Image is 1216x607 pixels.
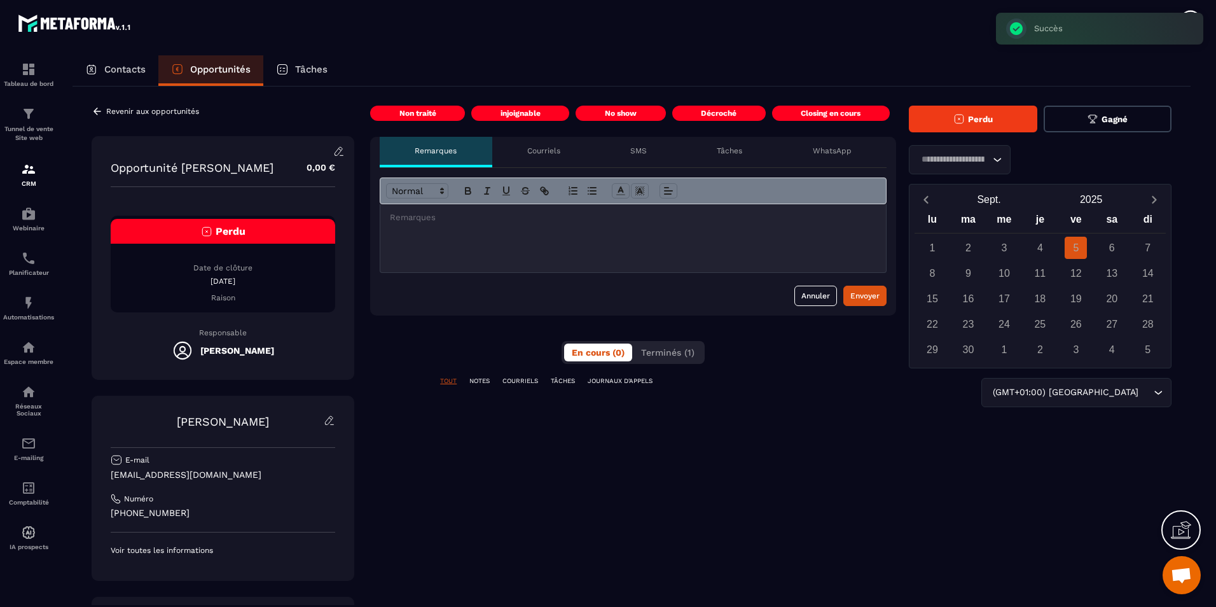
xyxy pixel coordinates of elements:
div: 8 [921,262,943,284]
button: Open years overlay [1040,188,1142,211]
button: Envoyer [843,286,887,306]
div: 10 [993,262,1015,284]
div: ve [1058,211,1094,233]
p: Opportunité [PERSON_NAME] [111,161,273,174]
div: je [1022,211,1058,233]
p: NOTES [469,377,490,386]
p: No show [605,108,637,118]
div: 4 [1101,338,1123,361]
p: Contacts [104,64,146,75]
div: Search for option [981,378,1171,407]
a: accountantaccountantComptabilité [3,471,54,515]
div: Envoyer [850,290,880,302]
div: 3 [1065,338,1087,361]
p: Automatisations [3,314,54,321]
p: Décroché [701,108,736,118]
a: schedulerschedulerPlanificateur [3,241,54,286]
p: Non traité [399,108,436,118]
p: Courriels [527,146,560,156]
div: 26 [1065,313,1087,335]
div: 29 [921,338,943,361]
div: 14 [1137,262,1159,284]
div: 19 [1065,288,1087,310]
img: automations [21,295,36,310]
img: automations [21,206,36,221]
p: WhatsApp [813,146,852,156]
span: Perdu [968,115,993,124]
img: automations [21,340,36,355]
p: Raison [111,293,335,303]
a: Tâches [263,55,340,86]
button: Annuler [794,286,837,306]
div: lu [915,211,950,233]
div: 22 [921,313,943,335]
input: Search for option [917,153,990,167]
div: 5 [1137,338,1159,361]
p: CRM [3,180,54,187]
button: Next month [1142,191,1166,208]
a: Ouvrir le chat [1163,556,1201,594]
a: formationformationCRM [3,152,54,197]
p: Opportunités [190,64,251,75]
div: 13 [1101,262,1123,284]
p: SMS [630,146,647,156]
p: Date de clôture [111,263,335,273]
span: En cours (0) [572,347,625,358]
a: formationformationTunnel de vente Site web [3,97,54,152]
div: 2 [957,237,979,259]
span: Gagné [1102,115,1128,124]
div: 21 [1137,288,1159,310]
button: Perdu [909,106,1037,132]
div: 23 [957,313,979,335]
a: automationsautomationsAutomatisations [3,286,54,330]
div: 3 [993,237,1015,259]
a: [PERSON_NAME] [177,415,269,428]
p: [EMAIL_ADDRESS][DOMAIN_NAME] [111,469,335,481]
div: 7 [1137,237,1159,259]
div: 20 [1101,288,1123,310]
div: 5 [1065,237,1087,259]
p: 0,00 € [294,155,335,180]
div: Search for option [909,145,1011,174]
div: 9 [957,262,979,284]
p: Numéro [124,494,153,504]
a: Contacts [73,55,158,86]
div: 24 [993,313,1015,335]
div: 30 [957,338,979,361]
a: emailemailE-mailing [3,426,54,471]
div: 4 [1029,237,1051,259]
div: 18 [1029,288,1051,310]
div: 6 [1101,237,1123,259]
p: Revenir aux opportunités [106,107,199,116]
span: (GMT+01:00) [GEOGRAPHIC_DATA] [990,386,1141,400]
img: email [21,436,36,451]
div: 15 [921,288,943,310]
p: Voir toutes les informations [111,545,335,555]
p: Webinaire [3,225,54,232]
span: Terminés (1) [641,347,694,358]
div: 12 [1065,262,1087,284]
button: Previous month [915,191,938,208]
p: Planificateur [3,269,54,276]
div: 27 [1101,313,1123,335]
img: formation [21,62,36,77]
p: TÂCHES [551,377,575,386]
div: 28 [1137,313,1159,335]
p: Espace membre [3,358,54,365]
div: 11 [1029,262,1051,284]
p: Tableau de bord [3,80,54,87]
p: E-mailing [3,454,54,461]
img: formation [21,162,36,177]
img: automations [21,525,36,540]
input: Search for option [1141,386,1150,400]
div: 17 [993,288,1015,310]
div: 25 [1029,313,1051,335]
p: Remarques [415,146,457,156]
div: me [986,211,1022,233]
p: injoignable [501,108,541,118]
img: formation [21,106,36,122]
img: social-network [21,384,36,400]
h5: [PERSON_NAME] [200,345,274,356]
button: En cours (0) [564,344,632,361]
button: Gagné [1044,106,1171,132]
